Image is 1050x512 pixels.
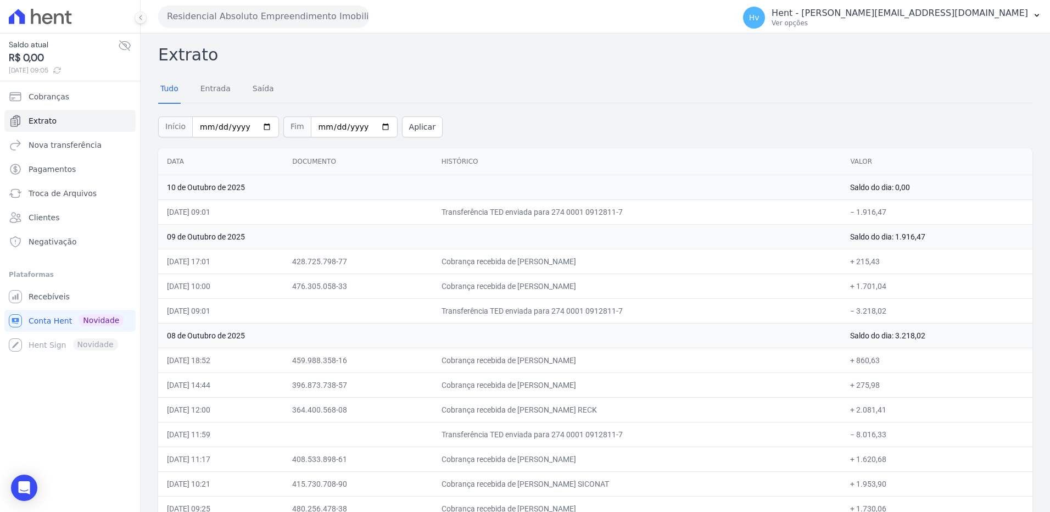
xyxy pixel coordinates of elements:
td: + 1.953,90 [841,471,1032,496]
td: 396.873.738-57 [283,372,433,397]
td: [DATE] 11:59 [158,422,283,447]
td: 428.725.798-77 [283,249,433,274]
button: Aplicar [402,116,443,137]
span: R$ 0,00 [9,51,118,65]
td: Cobrança recebida de [PERSON_NAME] RECK [433,397,842,422]
td: [DATE] 18:52 [158,348,283,372]
td: Saldo do dia: 1.916,47 [841,224,1032,249]
td: 08 de Outubro de 2025 [158,323,841,348]
a: Clientes [4,207,136,229]
td: 459.988.358-16 [283,348,433,372]
span: Conta Hent [29,315,72,326]
a: Cobranças [4,86,136,108]
span: Início [158,116,192,137]
td: + 1.701,04 [841,274,1032,298]
td: Transferência TED enviada para 274 0001 0912811-7 [433,298,842,323]
td: Saldo do dia: 3.218,02 [841,323,1032,348]
span: Recebíveis [29,291,70,302]
td: Saldo do dia: 0,00 [841,175,1032,199]
td: [DATE] 14:44 [158,372,283,397]
td: [DATE] 09:01 [158,298,283,323]
td: 09 de Outubro de 2025 [158,224,841,249]
span: Troca de Arquivos [29,188,97,199]
span: Pagamentos [29,164,76,175]
td: − 8.016,33 [841,422,1032,447]
td: + 1.620,68 [841,447,1032,471]
a: Extrato [4,110,136,132]
th: Documento [283,148,433,175]
th: Histórico [433,148,842,175]
td: 476.305.058-33 [283,274,433,298]
button: Residencial Absoluto Empreendimento Imobiliario SPE LTDA [158,5,369,27]
td: Cobrança recebida de [PERSON_NAME] SICONAT [433,471,842,496]
td: [DATE] 10:00 [158,274,283,298]
td: + 215,43 [841,249,1032,274]
td: + 860,63 [841,348,1032,372]
div: Open Intercom Messenger [11,475,37,501]
nav: Sidebar [9,86,131,356]
th: Data [158,148,283,175]
span: Saldo atual [9,39,118,51]
span: Novidade [79,314,124,326]
td: [DATE] 17:01 [158,249,283,274]
span: Cobranças [29,91,69,102]
span: Extrato [29,115,57,126]
span: Nova transferência [29,140,102,151]
a: Tudo [158,75,181,104]
a: Recebíveis [4,286,136,308]
td: Transferência TED enviada para 274 0001 0912811-7 [433,199,842,224]
td: [DATE] 12:00 [158,397,283,422]
td: [DATE] 10:21 [158,471,283,496]
td: Transferência TED enviada para 274 0001 0912811-7 [433,422,842,447]
h2: Extrato [158,42,1032,67]
button: Hv Hent - [PERSON_NAME][EMAIL_ADDRESS][DOMAIN_NAME] Ver opções [734,2,1050,33]
td: − 3.218,02 [841,298,1032,323]
td: [DATE] 09:01 [158,199,283,224]
span: Hv [749,14,759,21]
th: Valor [841,148,1032,175]
td: 415.730.708-90 [283,471,433,496]
span: Negativação [29,236,77,247]
span: [DATE] 09:05 [9,65,118,75]
a: Negativação [4,231,136,253]
a: Pagamentos [4,158,136,180]
td: 408.533.898-61 [283,447,433,471]
a: Conta Hent Novidade [4,310,136,332]
a: Troca de Arquivos [4,182,136,204]
td: Cobrança recebida de [PERSON_NAME] [433,249,842,274]
td: 10 de Outubro de 2025 [158,175,841,199]
span: Fim [283,116,311,137]
a: Saída [250,75,276,104]
td: Cobrança recebida de [PERSON_NAME] [433,447,842,471]
td: 364.400.568-08 [283,397,433,422]
a: Entrada [198,75,233,104]
td: Cobrança recebida de [PERSON_NAME] [433,274,842,298]
td: Cobrança recebida de [PERSON_NAME] [433,372,842,397]
p: Ver opções [772,19,1028,27]
td: + 275,98 [841,372,1032,397]
a: Nova transferência [4,134,136,156]
p: Hent - [PERSON_NAME][EMAIL_ADDRESS][DOMAIN_NAME] [772,8,1028,19]
td: + 2.081,41 [841,397,1032,422]
td: [DATE] 11:17 [158,447,283,471]
td: Cobrança recebida de [PERSON_NAME] [433,348,842,372]
td: − 1.916,47 [841,199,1032,224]
div: Plataformas [9,268,131,281]
span: Clientes [29,212,59,223]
